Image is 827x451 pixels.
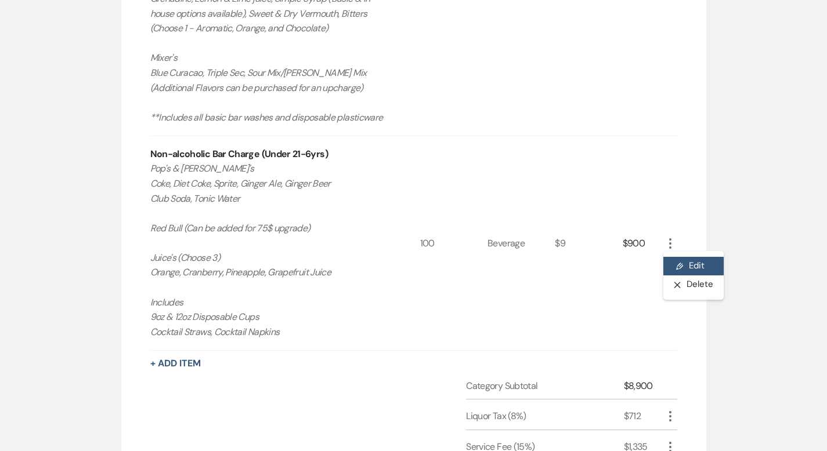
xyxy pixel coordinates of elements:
p: Pop's & [PERSON_NAME]'s Coke, Diet Coke, Sprite, Ginger Ale, Ginger Beer Club Soda, Tonic Water R... [150,161,393,339]
button: Edit [663,257,724,275]
div: $9 [555,136,622,350]
button: Delete [663,275,724,294]
div: Liquor Tax (8%) [466,409,623,423]
div: $712 [624,409,663,423]
div: 100 [420,136,487,350]
div: Non-alcoholic Bar Charge (Under 21-6yrs) [150,147,328,161]
div: $8,900 [624,379,663,393]
div: Category Subtotal [466,379,623,393]
button: + Add Item [150,359,201,368]
div: $900 [623,136,663,350]
div: Beverage [487,136,555,350]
